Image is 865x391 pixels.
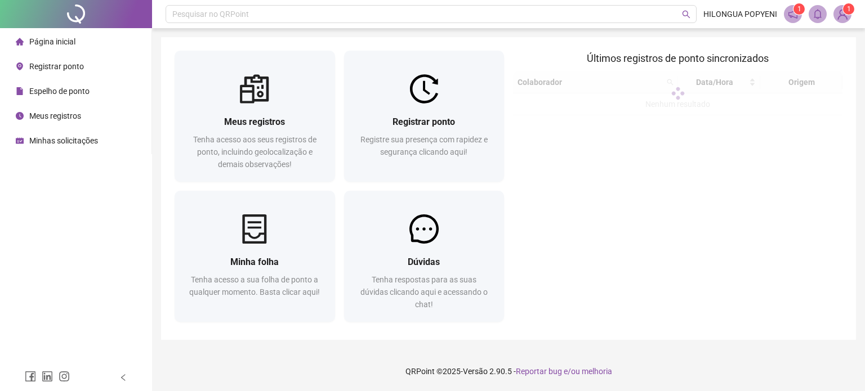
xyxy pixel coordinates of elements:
a: Meus registrosTenha acesso aos seus registros de ponto, incluindo geolocalização e demais observa... [175,51,335,182]
span: file [16,87,24,95]
span: Registrar ponto [393,116,455,127]
span: instagram [59,371,70,382]
span: home [16,38,24,46]
span: search [682,10,690,19]
span: Página inicial [29,37,75,46]
span: left [119,374,127,381]
span: Minha folha [230,257,279,267]
span: Espelho de ponto [29,87,90,96]
span: Meus registros [29,111,81,120]
span: Registre sua presença com rapidez e segurança clicando aqui! [360,135,488,156]
span: Últimos registros de ponto sincronizados [587,52,769,64]
span: Registrar ponto [29,62,84,71]
img: 82535 [834,6,851,23]
span: schedule [16,137,24,145]
span: environment [16,62,24,70]
span: Dúvidas [408,257,440,267]
span: linkedin [42,371,53,382]
span: clock-circle [16,112,24,120]
sup: Atualize o seu contato no menu Meus Dados [843,3,854,15]
span: bell [813,9,823,19]
a: Registrar pontoRegistre sua presença com rapidez e segurança clicando aqui! [344,51,505,182]
span: Tenha respostas para as suas dúvidas clicando aqui e acessando o chat! [360,275,488,309]
span: 1 [797,5,801,13]
sup: 1 [793,3,805,15]
span: Tenha acesso a sua folha de ponto a qualquer momento. Basta clicar aqui! [189,275,320,296]
span: facebook [25,371,36,382]
span: Reportar bug e/ou melhoria [516,367,612,376]
span: HILONGUA POPYENI [703,8,777,20]
footer: QRPoint © 2025 - 2.90.5 - [152,352,865,391]
span: Tenha acesso aos seus registros de ponto, incluindo geolocalização e demais observações! [193,135,316,169]
a: DúvidasTenha respostas para as suas dúvidas clicando aqui e acessando o chat! [344,191,505,322]
span: 1 [847,5,851,13]
span: Minhas solicitações [29,136,98,145]
span: Meus registros [224,116,285,127]
a: Minha folhaTenha acesso a sua folha de ponto a qualquer momento. Basta clicar aqui! [175,191,335,322]
span: Versão [463,367,488,376]
span: notification [788,9,798,19]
